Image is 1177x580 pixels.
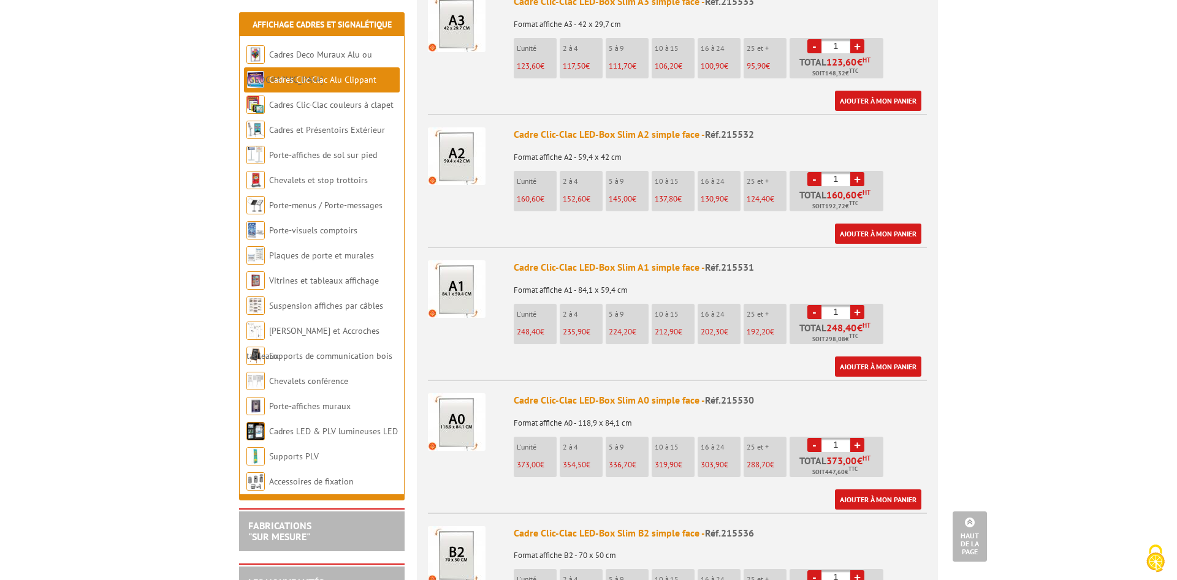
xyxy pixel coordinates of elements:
p: 25 et + [747,44,787,53]
p: € [655,461,695,469]
img: Porte-affiches de sol sur pied [246,146,265,164]
span: 354,50 [563,459,586,470]
a: - [807,172,821,186]
a: - [807,305,821,319]
span: 248,40 [826,323,857,333]
p: € [563,461,603,469]
img: Vitrines et tableaux affichage [246,271,265,290]
a: Supports de communication bois [269,350,392,361]
p: 16 à 24 [701,44,741,53]
span: 248,40 [517,326,540,337]
p: € [701,195,741,203]
span: 160,60 [826,190,857,200]
span: 145,00 [609,194,632,204]
a: Haut de la page [953,511,987,562]
img: Cimaises et Accroches tableaux [246,322,265,340]
span: Soit € [812,69,858,78]
a: Cadres Deco Muraux Alu ou [GEOGRAPHIC_DATA] [246,49,372,85]
span: 100,90 [701,61,724,71]
p: € [655,62,695,70]
span: Soit € [812,201,858,211]
p: 5 à 9 [609,177,649,186]
span: 192,20 [747,326,770,337]
span: Soit € [812,467,858,477]
a: - [807,39,821,53]
p: 10 à 15 [655,443,695,451]
p: 25 et + [747,177,787,186]
sup: TTC [849,333,858,339]
span: 373,00 [826,456,857,465]
p: 10 à 15 [655,44,695,53]
img: Porte-affiches muraux [246,397,265,415]
p: 16 à 24 [701,177,741,186]
a: Porte-affiches de sol sur pied [269,149,377,160]
img: Supports PLV [246,447,265,465]
img: Porte-menus / Porte-messages [246,196,265,214]
a: + [850,172,864,186]
p: € [609,195,649,203]
sup: TTC [849,67,858,74]
a: Porte-affiches muraux [269,401,351,412]
sup: HT [863,321,870,330]
a: + [850,438,864,452]
p: 2 à 4 [563,44,603,53]
img: Plaques de porte et murales [246,246,265,265]
p: L'unité [517,44,557,53]
span: 373,00 [517,459,540,470]
span: 212,90 [655,326,678,337]
p: Total [793,190,883,211]
img: Cadres Deco Muraux Alu ou Bois [246,45,265,64]
span: Réf.215536 [705,527,754,539]
p: € [609,461,649,469]
p: 5 à 9 [609,310,649,318]
span: 447,60 [825,467,845,477]
a: Ajouter à mon panier [835,489,921,510]
p: € [517,461,557,469]
p: 5 à 9 [609,44,649,53]
a: + [850,39,864,53]
a: Ajouter à mon panier [835,224,921,244]
p: 5 à 9 [609,443,649,451]
a: Chevalets et stop trottoirs [269,175,368,186]
span: 124,40 [747,194,770,204]
a: + [850,305,864,319]
img: Cadre Clic-Clac LED-Box Slim A1 simple face [428,260,486,318]
sup: HT [863,56,870,64]
p: € [517,328,557,336]
span: 160,60 [517,194,540,204]
a: Cadres Clic-Clac Alu Clippant [269,74,376,85]
img: Cadres et Présentoirs Extérieur [246,121,265,139]
span: € [857,190,863,200]
p: L'unité [517,443,557,451]
a: Vitrines et tableaux affichage [269,275,379,286]
span: € [857,323,863,333]
img: Chevalets conférence [246,372,265,390]
p: € [701,328,741,336]
span: 288,70 [747,459,770,470]
span: 319,90 [655,459,678,470]
img: Cookies (modal window) [1140,543,1171,574]
span: 106,20 [655,61,678,71]
a: - [807,438,821,452]
p: € [701,62,741,70]
span: € [857,456,863,465]
p: 10 à 15 [655,310,695,318]
p: Total [793,57,883,78]
span: 235,90 [563,326,586,337]
span: 152,60 [563,194,586,204]
img: Cadre Clic-Clac LED-Box Slim A2 simple face [428,127,486,185]
div: Cadre Clic-Clac LED-Box Slim A1 simple face - [514,260,927,274]
p: € [609,328,649,336]
span: 95,90 [747,61,766,71]
span: 123,60 [517,61,540,71]
p: € [609,62,649,70]
p: € [747,62,787,70]
a: Cadres et Présentoirs Extérieur [269,124,385,135]
div: Cadre Clic-Clac LED-Box Slim A0 simple face - [514,393,927,407]
a: Porte-menus / Porte-messages [269,200,383,211]
p: 10 à 15 [655,177,695,186]
p: Format affiche A0 - 118,9 x 84,1 cm [514,410,927,427]
a: Porte-visuels comptoirs [269,225,357,236]
img: Cadres Clic-Clac couleurs à clapet [246,96,265,114]
p: Format affiche B2 - 70 x 50 cm [514,543,927,560]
